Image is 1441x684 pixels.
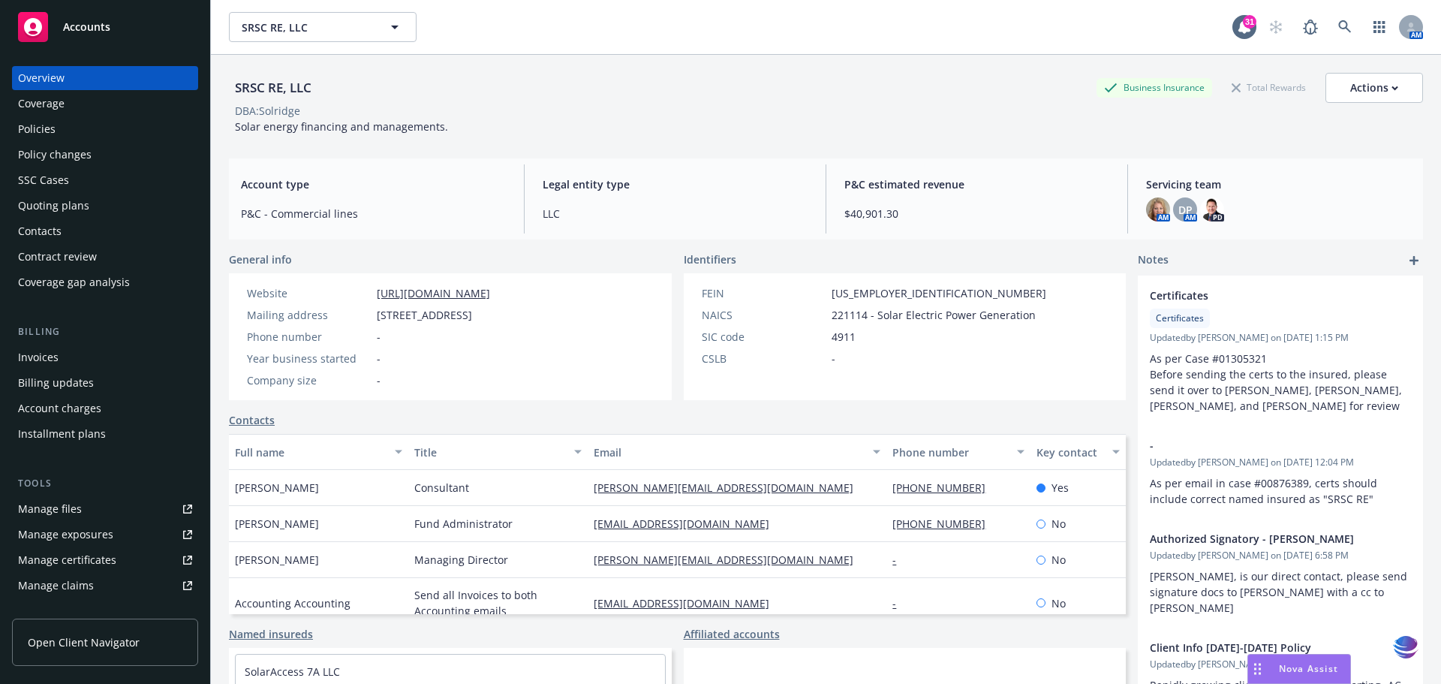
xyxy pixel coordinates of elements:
button: Nova Assist [1247,654,1351,684]
div: Policy changes [18,143,92,167]
div: Manage BORs [18,599,89,623]
div: Manage exposures [18,523,113,547]
span: Accounting Accounting [235,595,350,611]
a: Contacts [229,412,275,428]
a: Affiliated accounts [684,626,780,642]
span: - [1150,438,1372,453]
span: Fund Administrator [414,516,513,532]
span: Updated by [PERSON_NAME] on [DATE] 1:15 PM [1150,331,1411,345]
div: Billing updates [18,371,94,395]
a: Named insureds [229,626,313,642]
div: Website [247,285,371,301]
span: - [832,351,835,366]
div: -Updatedby [PERSON_NAME] on [DATE] 12:04 PMAs per email in case #00876389, certs should include c... [1138,426,1423,519]
button: SRSC RE, LLC [229,12,417,42]
span: Certificates [1150,288,1372,303]
a: [PERSON_NAME][EMAIL_ADDRESS][DOMAIN_NAME] [594,553,865,567]
span: No [1051,516,1066,532]
span: [STREET_ADDRESS] [377,307,472,323]
div: Company size [247,372,371,388]
a: [URL][DOMAIN_NAME] [377,286,490,300]
a: Installment plans [12,422,198,446]
span: LLC [543,206,808,221]
div: Installment plans [18,422,106,446]
a: Policy changes [12,143,198,167]
button: Key contact [1030,434,1126,470]
span: Open Client Navigator [28,634,140,650]
span: Accounts [63,21,110,33]
div: Title [414,444,565,460]
a: Contacts [12,219,198,243]
span: DP [1178,202,1193,218]
span: Send all Invoices to both Accounting emails [414,587,582,619]
a: Policies [12,117,198,141]
a: add [1405,252,1423,270]
a: Quoting plans [12,194,198,218]
span: $40,901.30 [844,206,1109,221]
div: Account charges [18,396,101,420]
a: Switch app [1364,12,1394,42]
div: Coverage [18,92,65,116]
div: NAICS [702,307,826,323]
span: - [377,351,381,366]
div: Overview [18,66,65,90]
div: Invoices [18,345,59,369]
button: Email [588,434,886,470]
div: CSLB [702,351,826,366]
span: Consultant [414,480,469,496]
div: DBA: Solridge [235,103,300,119]
span: [PERSON_NAME] [235,480,319,496]
div: Manage certificates [18,548,116,572]
button: Actions [1325,73,1423,103]
a: Accounts [12,6,198,48]
div: Actions [1350,74,1398,102]
a: [EMAIL_ADDRESS][DOMAIN_NAME] [594,596,781,610]
a: Coverage gap analysis [12,270,198,294]
div: Year business started [247,351,371,366]
a: [PHONE_NUMBER] [892,517,997,531]
div: Phone number [892,444,1007,460]
div: CertificatesCertificatesUpdatedby [PERSON_NAME] on [DATE] 1:15 PMAs per Case #01305321 Before sen... [1138,276,1423,426]
img: photo [1146,197,1170,221]
span: Solar energy financing and managements. [235,119,448,134]
a: Start snowing [1261,12,1291,42]
img: svg+xml;base64,PHN2ZyB3aWR0aD0iMzQiIGhlaWdodD0iMzQiIHZpZXdCb3g9IjAgMCAzNCAzNCIgZmlsbD0ibm9uZSIgeG... [1393,634,1418,661]
a: Overview [12,66,198,90]
span: Yes [1051,480,1069,496]
a: Coverage [12,92,198,116]
span: SRSC RE, LLC [242,20,372,35]
div: Phone number [247,329,371,345]
span: [PERSON_NAME] [235,516,319,532]
a: Manage certificates [12,548,198,572]
span: [US_EMPLOYER_IDENTIFICATION_NUMBER] [832,285,1046,301]
span: Account type [241,176,506,192]
a: [PERSON_NAME][EMAIL_ADDRESS][DOMAIN_NAME] [594,481,865,495]
div: SRSC RE, LLC [229,78,317,98]
a: SSC Cases [12,168,198,192]
div: SIC code [702,329,826,345]
span: Notes [1138,252,1169,270]
div: FEIN [702,285,826,301]
div: Full name [235,444,386,460]
a: Report a Bug [1295,12,1325,42]
div: Policies [18,117,56,141]
span: Servicing team [1146,176,1411,192]
div: Key contact [1036,444,1103,460]
div: 31 [1243,15,1256,29]
span: No [1051,595,1066,611]
a: Manage claims [12,574,198,598]
span: [PERSON_NAME], is our direct contact, please send signature docs to [PERSON_NAME] with a cc to [P... [1150,569,1410,615]
span: Updated by [PERSON_NAME] on [DATE] 12:04 PM [1150,456,1411,469]
span: P&C estimated revenue [844,176,1109,192]
span: Managing Director [414,552,508,568]
span: Identifiers [684,252,736,267]
span: Client Info [DATE]-[DATE] Policy [1150,640,1372,655]
div: Mailing address [247,307,371,323]
span: 4911 [832,329,856,345]
a: Manage exposures [12,523,198,547]
div: Contract review [18,245,97,269]
div: Quoting plans [18,194,89,218]
button: Title [408,434,588,470]
a: SolarAccess 7A LLC [245,664,340,679]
